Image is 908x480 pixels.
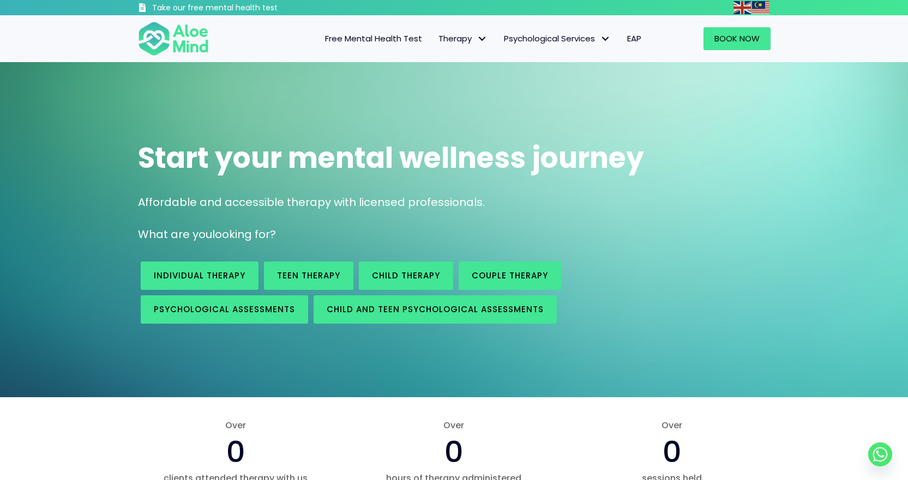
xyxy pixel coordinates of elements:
a: TherapyTherapy: submenu [430,27,496,50]
span: looking for? [212,227,276,242]
span: Over [574,419,770,432]
span: Start your mental wellness journey [138,138,644,178]
a: Take our free mental health test [138,3,336,15]
span: Child Therapy [372,270,440,281]
span: Couple therapy [472,270,548,281]
span: Individual therapy [154,270,245,281]
a: Free Mental Health Test [317,27,430,50]
span: 0 [226,431,245,472]
span: What are you [138,227,212,242]
span: Psychological Services: submenu [598,31,614,47]
img: ms [752,1,769,14]
img: en [733,1,751,14]
h3: Take our free mental health test [152,3,336,14]
a: Child and Teen Psychological assessments [314,295,557,324]
span: Free Mental Health Test [325,33,422,44]
span: Therapy [438,33,488,44]
span: Child and Teen Psychological assessments [327,303,544,315]
p: Affordable and accessible therapy with licensed professionals. [138,195,771,210]
a: English [733,1,752,14]
span: Over [356,419,552,432]
span: Book Now [714,33,760,44]
a: Couple therapy [459,262,561,290]
a: Whatsapp [868,442,892,466]
a: EAP [619,27,650,50]
span: Psychological assessments [154,303,295,315]
span: 0 [444,431,464,472]
a: Psychological ServicesPsychological Services: submenu [496,27,619,50]
span: Therapy: submenu [474,31,490,47]
a: Book Now [703,27,771,50]
img: Aloe mind Logo [138,21,209,57]
a: Child Therapy [359,262,453,290]
a: Malay [752,1,771,14]
span: Psychological Services [504,33,611,44]
a: Teen Therapy [264,262,353,290]
nav: Menu [223,27,650,50]
a: Psychological assessments [141,295,308,324]
span: Over [138,419,334,432]
span: Teen Therapy [277,270,340,281]
a: Individual therapy [141,262,258,290]
span: 0 [663,431,682,472]
span: EAP [627,33,641,44]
